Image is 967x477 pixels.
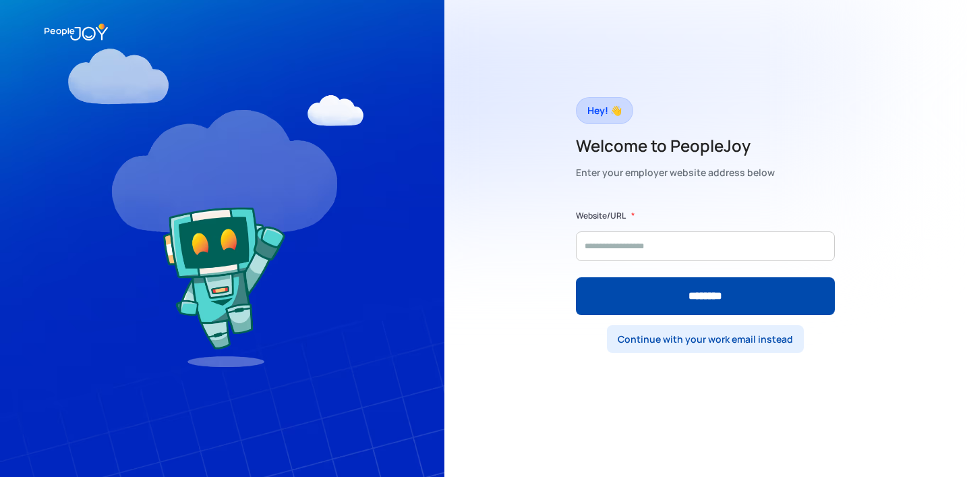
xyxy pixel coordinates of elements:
[587,101,622,120] div: Hey! 👋
[618,333,793,346] div: Continue with your work email instead
[576,163,775,182] div: Enter your employer website address below
[576,209,835,315] form: Form
[576,209,626,223] label: Website/URL
[607,325,804,353] a: Continue with your work email instead
[576,135,775,157] h2: Welcome to PeopleJoy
